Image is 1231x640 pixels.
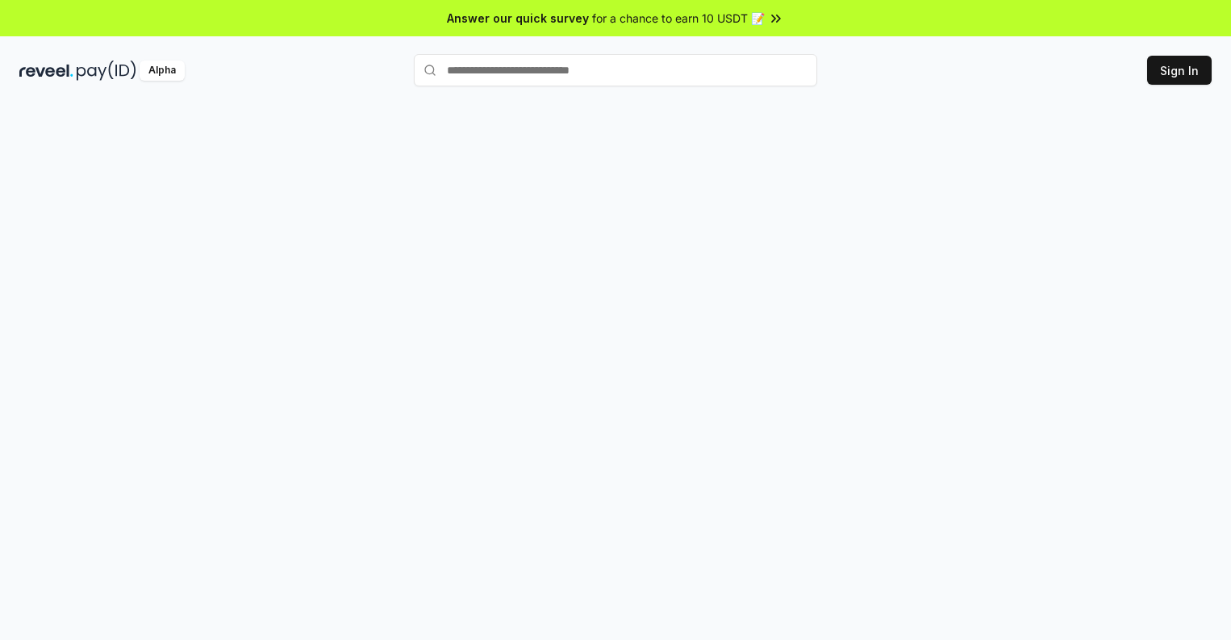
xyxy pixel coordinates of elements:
[77,61,136,81] img: pay_id
[19,61,73,81] img: reveel_dark
[1147,56,1212,85] button: Sign In
[140,61,185,81] div: Alpha
[592,10,765,27] span: for a chance to earn 10 USDT 📝
[447,10,589,27] span: Answer our quick survey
